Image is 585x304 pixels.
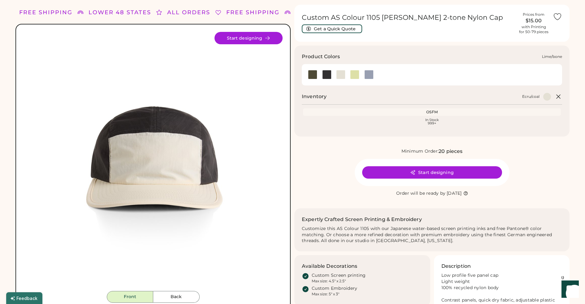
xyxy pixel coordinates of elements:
button: Front [107,291,153,303]
div: FREE SHIPPING [226,8,279,17]
div: Max size: 5" x 3" [312,292,339,297]
h2: Expertly Crafted Screen Printing & Embroidery [302,216,422,223]
div: LOWER 48 STATES [89,8,151,17]
h1: Custom AS Colour 1105 [PERSON_NAME] 2-tone Nylon Cap [302,13,514,22]
img: 1105 - Ecru/coal Front Image [24,32,283,291]
div: Minimum Order: [401,148,439,154]
div: Custom Screen printing [312,272,366,279]
button: Back [153,291,200,303]
div: ALL ORDERS [167,8,210,17]
div: 20 pieces [439,148,462,155]
button: Get a Quick Quote [302,24,362,33]
div: Prices from [523,12,544,17]
div: [DATE] [447,190,462,197]
div: OSFM [304,110,560,115]
h3: Product Colors [302,53,340,60]
div: 1105 Style Image [24,32,283,291]
div: In Stock 999+ [304,118,560,125]
div: Ecru/coal [522,94,539,99]
button: Start designing [214,32,283,44]
div: Customize this AS Colour 1105 with our Japanese water-based screen printing inks and free Pantone... [302,226,562,244]
h3: Description [441,263,471,270]
button: Start designing [362,166,502,179]
div: $15.00 [518,17,549,24]
div: FREE SHIPPING [19,8,72,17]
div: Order will be ready by [396,190,446,197]
h2: Inventory [302,93,327,100]
div: with Printing for 50-79 pieces [519,24,548,34]
div: Lime/bone [542,54,562,59]
h3: Available Decorations [302,263,357,270]
iframe: Front Chat [556,276,582,303]
div: Custom Embroidery [312,285,357,292]
div: Max size: 4.5" x 2.5" [312,279,346,284]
